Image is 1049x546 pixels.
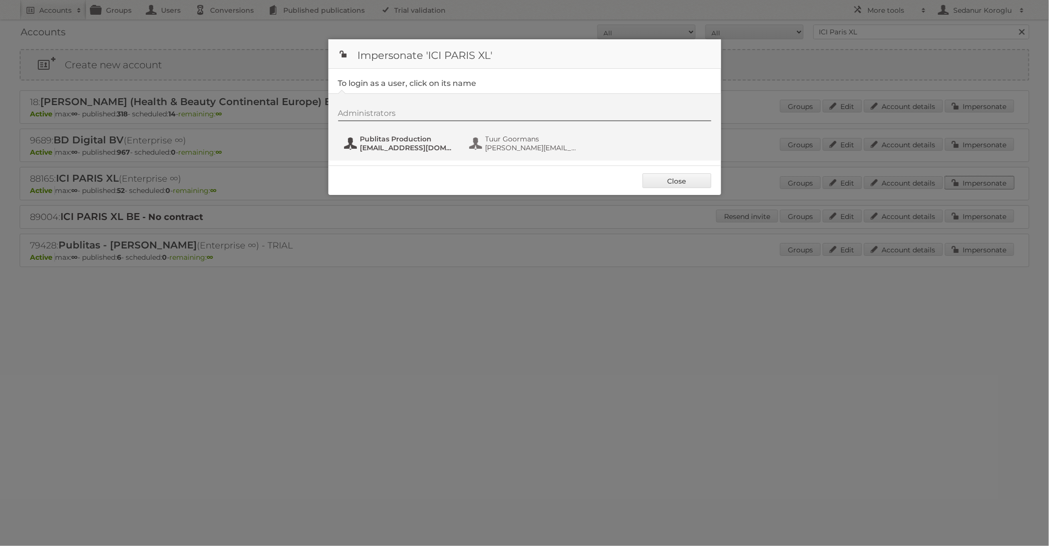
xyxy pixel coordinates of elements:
[360,143,456,152] span: [EMAIL_ADDRESS][DOMAIN_NAME]
[485,135,581,143] span: Tuur Goormans
[338,79,477,88] legend: To login as a user, click on its name
[468,134,584,153] button: Tuur Goormans [PERSON_NAME][EMAIL_ADDRESS][DOMAIN_NAME]
[328,39,721,69] h1: Impersonate 'ICI PARIS XL'
[485,143,581,152] span: [PERSON_NAME][EMAIL_ADDRESS][DOMAIN_NAME]
[360,135,456,143] span: Publitas Production
[643,173,711,188] a: Close
[338,109,711,121] div: Administrators
[343,134,458,153] button: Publitas Production [EMAIL_ADDRESS][DOMAIN_NAME]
